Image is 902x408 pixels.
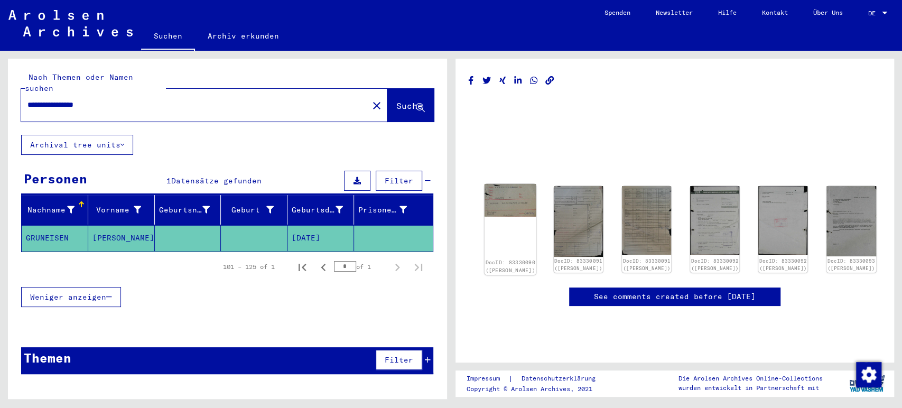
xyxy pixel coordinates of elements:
img: 002.jpg [622,186,671,255]
p: Copyright © Arolsen Archives, 2021 [467,384,608,394]
button: Previous page [313,256,334,277]
span: Suche [396,100,423,111]
div: of 1 [334,262,387,272]
button: Share on WhatsApp [528,74,540,87]
mat-header-cell: Geburtsdatum [287,195,354,225]
div: Personen [24,169,87,188]
button: Last page [408,256,429,277]
button: First page [292,256,313,277]
div: Geburtsname [159,201,224,218]
a: Impressum [467,373,508,384]
div: Geburt‏ [225,205,274,216]
span: 1 [166,176,171,186]
button: Weniger anzeigen [21,287,121,307]
mat-header-cell: Nachname [22,195,88,225]
mat-label: Nach Themen oder Namen suchen [25,72,133,93]
button: Filter [376,350,422,370]
button: Filter [376,171,422,191]
button: Share on LinkedIn [513,74,524,87]
a: DocID: 83330092 ([PERSON_NAME]) [759,258,807,271]
button: Next page [387,256,408,277]
div: | [467,373,608,384]
div: Nachname [26,205,75,216]
span: Filter [385,176,413,186]
mat-header-cell: Prisoner # [354,195,433,225]
div: Geburtsdatum [292,205,343,216]
div: Vorname [92,201,154,218]
div: Vorname [92,205,141,216]
a: Suchen [141,23,195,51]
p: Die Arolsen Archives Online-Collections [678,374,823,383]
mat-cell: [PERSON_NAME] [88,225,155,251]
mat-icon: close [370,99,383,112]
div: Nachname [26,201,88,218]
img: 001.jpg [690,186,739,255]
img: 002.jpg [758,186,807,255]
div: Prisoner # [358,201,420,218]
img: 001.jpg [826,186,876,256]
span: Filter [385,355,413,365]
mat-cell: GRUNEISEN [22,225,88,251]
button: Share on Twitter [481,74,492,87]
p: wurden entwickelt in Partnerschaft mit [678,383,823,393]
span: DE [868,10,880,17]
mat-header-cell: Vorname [88,195,155,225]
a: See comments created before [DATE] [594,291,756,302]
a: DocID: 83330092 ([PERSON_NAME]) [691,258,739,271]
div: Prisoner # [358,205,407,216]
a: DocID: 83330093 ([PERSON_NAME]) [827,258,875,271]
button: Suche [387,89,434,122]
button: Copy link [544,74,555,87]
img: yv_logo.png [847,370,887,396]
mat-cell: [DATE] [287,225,354,251]
button: Share on Xing [497,74,508,87]
button: Clear [366,95,387,116]
a: Archiv erkunden [195,23,292,49]
span: Weniger anzeigen [30,292,106,302]
a: DocID: 83330091 ([PERSON_NAME]) [554,258,602,271]
mat-header-cell: Geburtsname [155,195,221,225]
div: Geburtsdatum [292,201,356,218]
a: DocID: 83330090 ([PERSON_NAME]) [485,259,535,273]
img: 001.jpg [554,186,603,257]
mat-header-cell: Geburt‏ [221,195,287,225]
div: Geburt‏ [225,201,287,218]
button: Share on Facebook [466,74,477,87]
div: 101 – 125 of 1 [223,262,275,272]
img: Zustimmung ändern [856,362,881,387]
a: Datenschutzerklärung [513,373,608,384]
a: DocID: 83330091 ([PERSON_NAME]) [622,258,670,271]
button: Archival tree units [21,135,133,155]
img: 001.jpg [484,184,536,216]
div: Themen [24,348,71,367]
div: Geburtsname [159,205,210,216]
span: Datensätze gefunden [171,176,262,186]
img: Arolsen_neg.svg [8,10,133,36]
